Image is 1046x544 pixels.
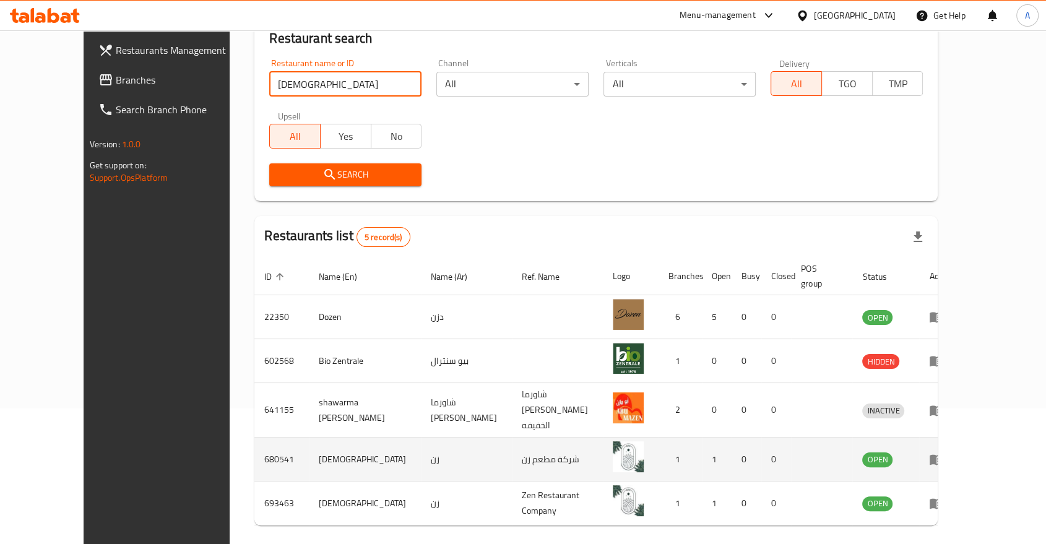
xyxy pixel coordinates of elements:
[254,257,962,525] table: enhanced table
[862,404,904,418] span: INACTIVE
[862,452,893,467] span: OPEN
[269,124,321,149] button: All
[122,136,141,152] span: 1.0.0
[371,124,422,149] button: No
[862,452,893,467] div: OPEN
[89,65,258,95] a: Branches
[732,339,761,383] td: 0
[702,295,732,339] td: 5
[90,170,168,186] a: Support.OpsPlatform
[659,257,702,295] th: Branches
[919,257,962,295] th: Action
[659,438,702,481] td: 1
[929,353,952,368] div: Menu
[761,257,791,295] th: Closed
[862,404,904,418] div: INACTIVE
[254,383,309,438] td: 641155
[89,35,258,65] a: Restaurants Management
[659,339,702,383] td: 1
[613,343,644,374] img: Bio Zentrale
[659,481,702,525] td: 1
[421,383,512,438] td: شاورما [PERSON_NAME]
[903,222,933,252] div: Export file
[732,257,761,295] th: Busy
[376,127,417,145] span: No
[89,95,258,124] a: Search Branch Phone
[309,438,421,481] td: [DEMOGRAPHIC_DATA]
[732,481,761,525] td: 0
[761,295,791,339] td: 0
[878,75,918,93] span: TMP
[929,452,952,467] div: Menu
[421,438,512,481] td: زن
[319,269,373,284] span: Name (En)
[264,227,410,247] h2: Restaurants list
[702,339,732,383] td: 0
[421,339,512,383] td: بيو سنترال
[862,355,899,369] span: HIDDEN
[309,295,421,339] td: Dozen
[862,310,893,325] div: OPEN
[431,269,483,284] span: Name (Ar)
[279,167,412,183] span: Search
[801,261,837,291] span: POS group
[776,75,817,93] span: All
[512,438,603,481] td: شركة مطعم زن
[512,383,603,438] td: شاورما [PERSON_NAME] الخفيفه
[320,124,371,149] button: Yes
[326,127,366,145] span: Yes
[872,71,923,96] button: TMP
[702,481,732,525] td: 1
[309,481,421,525] td: [DEMOGRAPHIC_DATA]
[254,295,309,339] td: 22350
[512,481,603,525] td: Zen Restaurant Company
[771,71,822,96] button: All
[613,441,644,472] img: ZEN
[862,354,899,369] div: HIDDEN
[761,339,791,383] td: 0
[613,392,644,423] img: shawarma Abou Mazen
[732,295,761,339] td: 0
[603,72,756,97] div: All
[613,299,644,330] img: Dozen
[269,29,923,48] h2: Restaurant search
[613,485,644,516] img: ZEN
[929,309,952,324] div: Menu
[421,481,512,525] td: زن
[862,311,893,325] span: OPEN
[732,438,761,481] td: 0
[702,383,732,438] td: 0
[116,102,248,117] span: Search Branch Phone
[659,295,702,339] td: 6
[309,383,421,438] td: shawarma [PERSON_NAME]
[732,383,761,438] td: 0
[357,227,410,247] div: Total records count
[254,438,309,481] td: 680541
[761,481,791,525] td: 0
[116,72,248,87] span: Branches
[522,269,576,284] span: Ref. Name
[357,231,410,243] span: 5 record(s)
[421,295,512,339] td: دزن
[116,43,248,58] span: Restaurants Management
[827,75,868,93] span: TGO
[603,257,659,295] th: Logo
[275,127,316,145] span: All
[254,481,309,525] td: 693463
[436,72,589,97] div: All
[702,257,732,295] th: Open
[779,59,810,67] label: Delivery
[309,339,421,383] td: Bio Zentrale
[680,8,756,23] div: Menu-management
[702,438,732,481] td: 1
[862,496,893,511] span: OPEN
[761,438,791,481] td: 0
[90,136,120,152] span: Version:
[659,383,702,438] td: 2
[269,163,421,186] button: Search
[1025,9,1030,22] span: A
[269,72,421,97] input: Search for restaurant name or ID..
[90,157,147,173] span: Get support on:
[862,269,902,284] span: Status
